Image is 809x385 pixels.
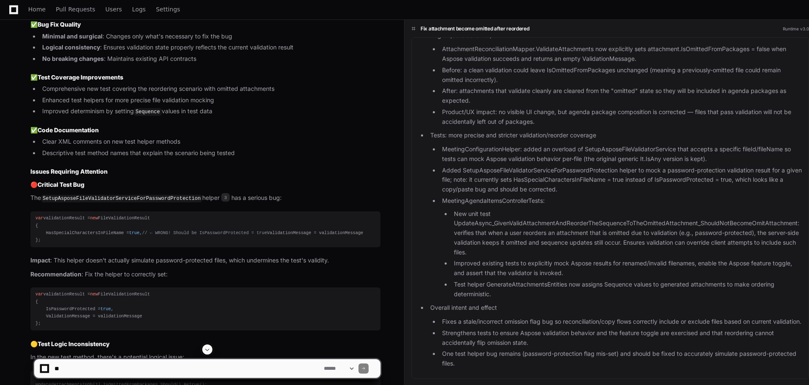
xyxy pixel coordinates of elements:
strong: Logical consistency [42,44,100,51]
span: 3 [221,193,230,202]
li: Strengthens tests to ensure Aspose validation behavior and the feature toggle are exercised and t... [440,328,802,348]
li: MeetingConfigurationHelper: added an overload of SetupAsposeFileValidatorService that accepts a s... [440,145,802,164]
li: Product/UX impact: no visible UI change, but agenda package composition is corrected — files that... [440,107,802,127]
li: Before: a clean validation could leave IsOmittedFromPackages unchanged (meaning a previously-omit... [440,66,802,85]
h3: ✅ [30,73,380,82]
span: Home [28,7,46,12]
li: Descriptive test method names that explain the scenario being tested [40,148,380,158]
li: New unit test UpdateAsync_GivenValidAttachmentAndReorderTheSequenceToTheOmittedAttachment_ShouldN... [451,209,802,257]
li: Clear XML comments on new test helper methods [40,137,380,147]
p: : This helper doesn't actually simulate password-protected files, which undermines the test's val... [30,256,380,265]
strong: No breaking changes [42,55,104,62]
p: Tests: more precise and stricter validation/reorder coverage [430,131,802,140]
li: Added SetupAsposeFileValidatorServiceForPasswordProtection helper to mock a password-protection v... [440,166,802,194]
code: Sequence [134,108,162,116]
p: The helper has a serious bug: [30,193,380,203]
code: SetupAsposeFileValidatorServiceForPasswordProtection [41,195,202,202]
strong: Test Coverage Improvements [38,74,123,81]
strong: Bug Fix Quality [38,21,81,28]
li: : Maintains existing API contracts [40,54,380,64]
div: validationResult = FileValidationResult { IsPasswordProtected = , ValidationMessage = validationM... [35,291,375,327]
h3: ✅ [30,126,380,134]
h3: 🔴 [30,180,380,189]
p: : Fix the helper to correctly set: [30,270,380,279]
h3: 🟡 [30,340,380,348]
h3: ✅ [30,20,380,29]
li: AttachmentReconciliationMapper.ValidateAttachments now explicitly sets attachment.IsOmittedFromPa... [440,44,802,64]
li: : Ensures validation state properly reflects the current validation result [40,43,380,52]
span: true [129,230,140,235]
span: var [35,292,43,297]
span: // ← WRONG! Should be IsPasswordProtected = true [142,230,267,235]
li: : Changes only what's necessary to fix the bug [40,32,380,41]
strong: Minimal and surgical [42,33,103,40]
span: new [90,216,98,221]
strong: Code Documentation [38,126,99,134]
strong: Impact [30,257,50,264]
li: Improved determinism by setting values in test data [40,106,380,117]
p: Overall intent and effect [430,303,802,313]
strong: Test Logic Inconsistency [38,340,110,347]
li: Fixes a stale/incorrect omission flag bug so reconciliation/copy flows correctly include or exclu... [440,317,802,327]
div: Runtime v3.0 [783,26,809,32]
li: Enhanced test helpers for more precise file validation mocking [40,96,380,105]
span: Settings [156,7,180,12]
span: true [100,306,111,311]
strong: Critical Test Bug [38,181,84,188]
li: MeetingAgendaItemsControllerTests: [440,196,802,299]
div: validationResult = FileValidationResult { HasSpecialCharactersInFileName = , ValidationMessage = ... [35,215,375,244]
span: Pull Requests [56,7,95,12]
span: Logs [132,7,146,12]
span: var [35,216,43,221]
strong: Recommendation [30,270,81,278]
h1: Fix attachment become omitted after reordered [421,25,529,32]
li: Improved existing tests to explicitly mock Aspose results for renamed/invalid filenames, enable t... [451,259,802,278]
li: Test helper GenerateAttachmentsEntities now assigns Sequence values to generated attachments to m... [451,280,802,299]
li: After: attachments that validate cleanly are cleared from the "omitted" state so they will be inc... [440,86,802,106]
strong: Issues Requiring Attention [30,168,108,175]
span: new [90,292,98,297]
span: Users [106,7,122,12]
li: Comprehensive new test covering the reordering scenario with omitted attachments [40,84,380,94]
